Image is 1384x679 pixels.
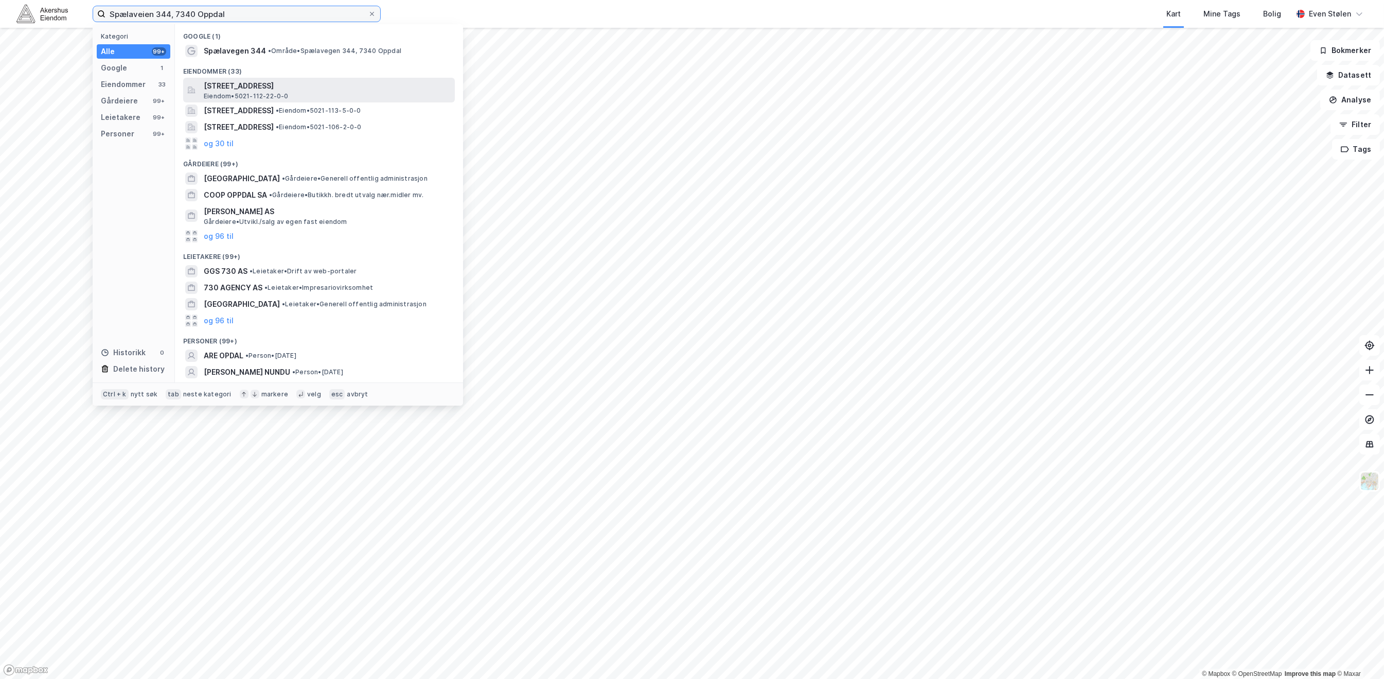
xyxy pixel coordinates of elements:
[204,265,247,277] span: GGS 730 AS
[16,5,68,23] img: akershus-eiendom-logo.9091f326c980b4bce74ccdd9f866810c.svg
[245,352,296,360] span: Person • [DATE]
[250,267,357,275] span: Leietaker • Drift av web-portaler
[282,175,428,183] span: Gårdeiere • Generell offentlig administrasjon
[152,97,166,105] div: 99+
[101,389,129,399] div: Ctrl + k
[1332,139,1380,160] button: Tags
[204,45,266,57] span: Spælavegen 344
[101,95,138,107] div: Gårdeiere
[1333,630,1384,679] div: Kontrollprogram for chat
[269,191,272,199] span: •
[268,47,271,55] span: •
[204,80,451,92] span: [STREET_ADDRESS]
[105,6,368,22] input: Søk på adresse, matrikkel, gårdeiere, leietakere eller personer
[101,128,134,140] div: Personer
[204,137,234,150] button: og 30 til
[204,189,267,201] span: COOP OPPDAL SA
[101,62,127,74] div: Google
[175,59,463,78] div: Eiendommer (33)
[1309,8,1351,20] div: Even Stølen
[276,123,279,131] span: •
[1202,670,1230,677] a: Mapbox
[268,47,401,55] span: Område • Spælavegen 344, 7340 Oppdal
[269,191,423,199] span: Gårdeiere • Butikkh. bredt utvalg nær.midler mv.
[276,107,279,114] span: •
[101,111,140,124] div: Leietakere
[101,346,146,359] div: Historikk
[204,350,243,362] span: ARE OPDAL
[1166,8,1181,20] div: Kart
[1232,670,1282,677] a: OpenStreetMap
[204,366,290,378] span: [PERSON_NAME] NUNDU
[158,80,166,89] div: 33
[1263,8,1281,20] div: Bolig
[175,245,463,263] div: Leietakere (99+)
[152,130,166,138] div: 99+
[158,349,166,357] div: 0
[204,230,234,242] button: og 96 til
[3,664,48,676] a: Mapbox homepage
[166,389,181,399] div: tab
[113,363,165,375] div: Delete history
[152,113,166,121] div: 99+
[1203,8,1240,20] div: Mine Tags
[307,390,321,398] div: velg
[282,300,285,308] span: •
[1320,90,1380,110] button: Analyse
[101,32,170,40] div: Kategori
[204,105,274,117] span: [STREET_ADDRESS]
[204,92,289,100] span: Eiendom • 5021-112-22-0-0
[264,284,373,292] span: Leietaker • Impresariovirksomhet
[204,315,234,327] button: og 96 til
[175,329,463,347] div: Personer (99+)
[282,175,285,182] span: •
[175,24,463,43] div: Google (1)
[158,64,166,72] div: 1
[245,352,249,359] span: •
[204,282,262,294] span: 730 AGENCY AS
[292,368,343,376] span: Person • [DATE]
[1285,670,1336,677] a: Improve this map
[264,284,268,291] span: •
[183,390,232,398] div: neste kategori
[131,390,158,398] div: nytt søk
[1330,114,1380,135] button: Filter
[152,47,166,56] div: 99+
[204,218,347,226] span: Gårdeiere • Utvikl./salg av egen fast eiendom
[204,121,274,133] span: [STREET_ADDRESS]
[292,368,295,376] span: •
[329,389,345,399] div: esc
[276,123,362,131] span: Eiendom • 5021-106-2-0-0
[347,390,368,398] div: avbryt
[101,78,146,91] div: Eiendommer
[1317,65,1380,85] button: Datasett
[1310,40,1380,61] button: Bokmerker
[282,300,427,308] span: Leietaker • Generell offentlig administrasjon
[101,45,115,58] div: Alle
[204,205,451,218] span: [PERSON_NAME] AS
[175,152,463,170] div: Gårdeiere (99+)
[1360,472,1379,491] img: Z
[276,107,361,115] span: Eiendom • 5021-113-5-0-0
[261,390,288,398] div: markere
[204,172,280,185] span: [GEOGRAPHIC_DATA]
[1333,630,1384,679] iframe: Chat Widget
[250,267,253,275] span: •
[204,298,280,310] span: [GEOGRAPHIC_DATA]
